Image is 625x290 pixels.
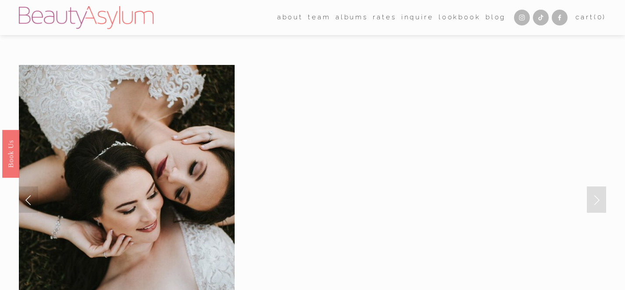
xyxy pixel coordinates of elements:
[277,11,303,25] a: folder dropdown
[336,11,368,25] a: albums
[587,186,606,213] a: Next Slide
[514,10,530,25] a: Instagram
[552,10,568,25] a: Facebook
[19,186,38,213] a: Previous Slide
[373,11,396,25] a: Rates
[19,6,154,29] img: Beauty Asylum | Bridal Hair &amp; Makeup Charlotte &amp; Atlanta
[308,11,330,25] a: folder dropdown
[277,11,303,24] span: about
[597,13,603,21] span: 0
[533,10,549,25] a: TikTok
[486,11,506,25] a: Blog
[308,11,330,24] span: team
[594,13,606,21] span: ( )
[439,11,481,25] a: Lookbook
[401,11,434,25] a: Inquire
[575,11,606,24] a: 0 items in cart
[2,129,19,177] a: Book Us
